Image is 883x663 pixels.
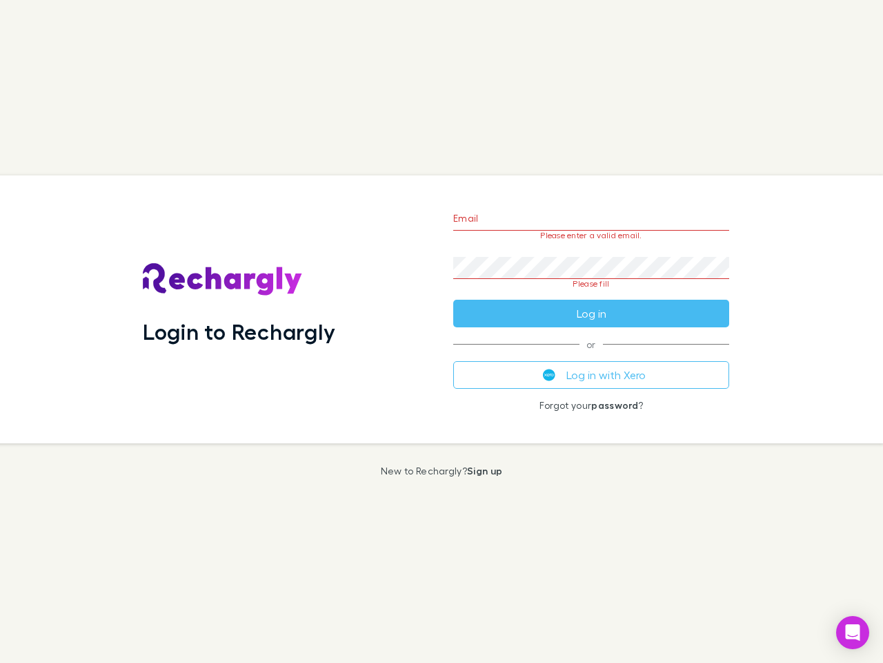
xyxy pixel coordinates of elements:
div: Open Intercom Messenger [836,616,869,649]
button: Log in with Xero [453,361,729,389]
p: Please fill [453,279,729,289]
p: Forgot your ? [453,400,729,411]
a: password [591,399,638,411]
p: New to Rechargly? [381,465,503,477]
a: Sign up [467,465,502,477]
img: Rechargly's Logo [143,263,303,296]
h1: Login to Rechargly [143,318,335,345]
p: Please enter a valid email. [453,231,729,240]
img: Xero's logo [543,369,555,381]
button: Log in [453,300,729,327]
